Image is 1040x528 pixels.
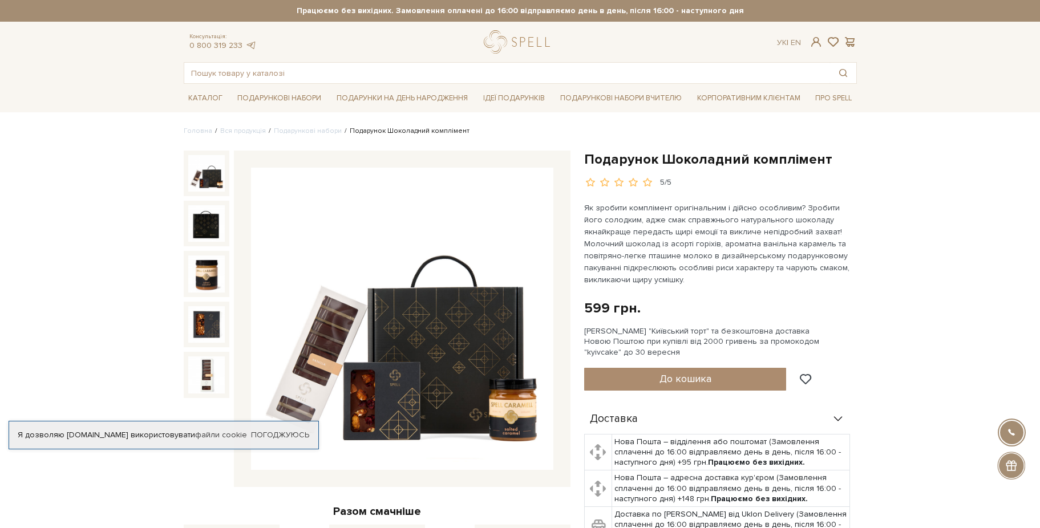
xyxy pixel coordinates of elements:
a: Погоджуюсь [251,430,309,440]
div: Ук [777,38,801,48]
h1: Подарунок Шоколадний комплімент [584,151,857,168]
td: Нова Пошта – відділення або поштомат (Замовлення сплаченні до 16:00 відправляємо день в день, піс... [612,434,850,470]
div: Разом смачніше [184,504,570,519]
a: Подарункові набори [274,127,342,135]
span: Консультація: [189,33,257,40]
li: Подарунок Шоколадний комплімент [342,126,470,136]
a: Головна [184,127,212,135]
div: 5/5 [660,177,671,188]
b: Працюємо без вихідних. [708,457,805,467]
img: Подарунок Шоколадний комплімент [188,356,225,393]
a: Корпоративним клієнтам [693,90,805,107]
td: Нова Пошта – адресна доставка кур'єром (Замовлення сплаченні до 16:00 відправляємо день в день, п... [612,470,850,507]
button: До кошика [584,368,787,391]
a: logo [484,30,555,54]
a: Подарунки на День народження [332,90,472,107]
a: Ідеї подарунків [479,90,549,107]
span: | [787,38,788,47]
img: Подарунок Шоколадний комплімент [188,255,225,292]
img: Подарунок Шоколадний комплімент [188,306,225,343]
span: До кошика [659,372,711,385]
a: файли cookie [195,430,247,440]
img: Подарунок Шоколадний комплімент [251,168,553,470]
a: Подарункові набори Вчителю [556,88,686,108]
strong: Працюємо без вихідних. Замовлення оплачені до 16:00 відправляємо день в день, після 16:00 - насту... [184,6,857,16]
button: Пошук товару у каталозі [830,63,856,83]
b: Працюємо без вихідних. [711,494,808,503]
a: Каталог [184,90,227,107]
a: Подарункові набори [233,90,326,107]
a: 0 800 319 233 [189,40,242,50]
img: Подарунок Шоколадний комплімент [188,155,225,192]
p: Як зробити комплімент оригінальним і дійсно особливим? Зробити його солодким, адже смак справжньо... [584,202,852,286]
a: Вся продукція [220,127,266,135]
div: 599 грн. [584,299,641,317]
input: Пошук товару у каталозі [184,63,830,83]
a: Про Spell [811,90,856,107]
a: En [791,38,801,47]
img: Подарунок Шоколадний комплімент [188,205,225,242]
span: Доставка [590,414,638,424]
div: Я дозволяю [DOMAIN_NAME] використовувати [9,430,318,440]
a: telegram [245,40,257,50]
div: [PERSON_NAME] "Київський торт" та безкоштовна доставка Новою Поштою при купівлі від 2000 гривень ... [584,326,857,358]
